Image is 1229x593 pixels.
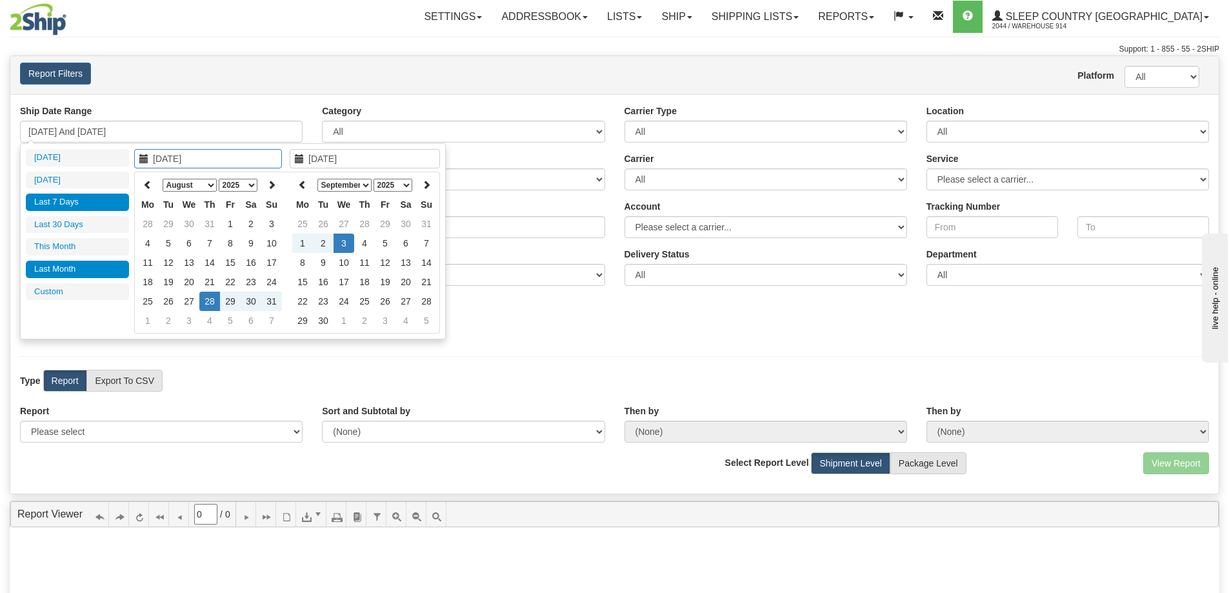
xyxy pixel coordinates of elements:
th: Su [416,195,437,214]
td: 21 [416,272,437,292]
td: 29 [220,292,241,311]
a: Settings [414,1,492,33]
th: Tu [313,195,334,214]
td: 25 [292,214,313,234]
td: 1 [292,234,313,253]
td: 7 [416,234,437,253]
td: 24 [334,292,354,311]
td: 10 [334,253,354,272]
td: 9 [241,234,261,253]
label: Carrier [624,152,654,165]
a: Lists [597,1,652,33]
td: 2 [313,234,334,253]
td: 6 [179,234,199,253]
td: 15 [292,272,313,292]
th: Sa [395,195,416,214]
th: Sa [241,195,261,214]
th: Mo [292,195,313,214]
td: 31 [416,214,437,234]
label: Location [926,105,964,117]
td: 15 [220,253,241,272]
li: This Month [26,238,129,256]
td: 2 [158,311,179,330]
td: 7 [261,311,282,330]
label: Type [20,374,41,387]
td: 4 [199,311,220,330]
td: 28 [137,214,158,234]
td: 12 [158,253,179,272]
td: 30 [241,292,261,311]
li: Last 7 Days [26,194,129,211]
th: We [179,195,199,214]
td: 1 [334,311,354,330]
td: 3 [179,311,199,330]
label: Shipment Level [811,452,890,474]
label: Ship Date Range [20,105,92,117]
a: Sleep Country [GEOGRAPHIC_DATA] 2044 / Warehouse 914 [983,1,1219,33]
td: 9 [313,253,334,272]
td: 29 [158,214,179,234]
td: 19 [375,272,395,292]
td: 4 [354,234,375,253]
label: Export To CSV [86,370,163,392]
td: 8 [220,234,241,253]
td: 22 [220,272,241,292]
label: Then by [926,405,961,417]
iframe: chat widget [1199,230,1228,362]
td: 28 [354,214,375,234]
td: 13 [179,253,199,272]
li: Last 30 Days [26,216,129,234]
td: 4 [137,234,158,253]
td: 14 [199,253,220,272]
label: Category [322,105,361,117]
td: 11 [354,253,375,272]
td: 1 [137,311,158,330]
td: 17 [334,272,354,292]
td: 3 [375,311,395,330]
td: 30 [179,214,199,234]
li: Last Month [26,261,129,278]
td: 26 [375,292,395,311]
a: Ship [652,1,701,33]
td: 6 [241,311,261,330]
th: Fr [220,195,241,214]
td: 3 [334,234,354,253]
td: 5 [220,311,241,330]
td: 4 [395,311,416,330]
label: Tracking Number [926,200,1000,213]
label: Platform [1077,69,1105,82]
td: 18 [137,272,158,292]
label: Report [20,405,49,417]
td: 29 [292,311,313,330]
td: 27 [395,292,416,311]
td: 6 [395,234,416,253]
td: 26 [313,214,334,234]
td: 19 [158,272,179,292]
td: 2 [241,214,261,234]
img: logo2044.jpg [10,3,66,35]
label: Department [926,248,977,261]
td: 12 [375,253,395,272]
th: Su [261,195,282,214]
td: 10 [261,234,282,253]
td: 25 [354,292,375,311]
td: 2 [354,311,375,330]
div: Support: 1 - 855 - 55 - 2SHIP [10,44,1219,55]
td: 14 [416,253,437,272]
td: 31 [261,292,282,311]
label: Service [926,152,959,165]
th: Fr [375,195,395,214]
label: Please ensure data set in report has been RECENTLY tracked from your Shipment History [624,248,690,261]
td: 30 [313,311,334,330]
button: Report Filters [20,63,91,85]
span: 0 [225,508,230,521]
td: 5 [158,234,179,253]
td: 3 [261,214,282,234]
th: Th [354,195,375,214]
label: Account [624,200,661,213]
td: 23 [241,272,261,292]
td: 20 [179,272,199,292]
td: 27 [334,214,354,234]
td: 5 [416,311,437,330]
th: Tu [158,195,179,214]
